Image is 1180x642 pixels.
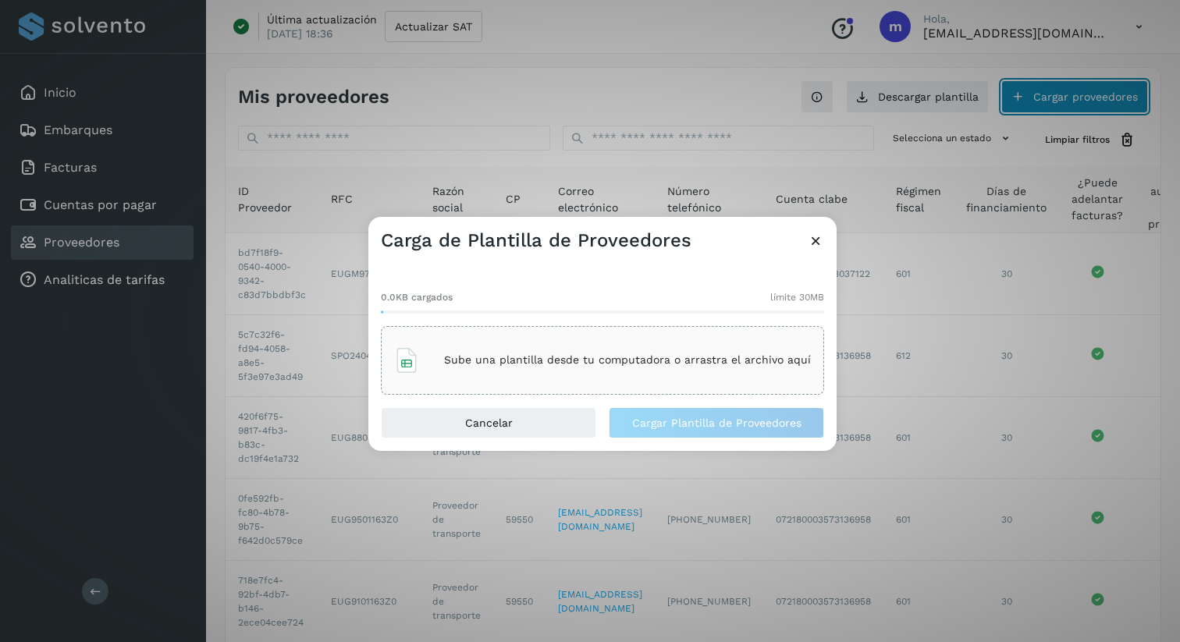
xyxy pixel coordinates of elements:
button: Cancelar [381,407,596,438]
h3: Carga de Plantilla de Proveedores [381,229,691,252]
button: Cargar Plantilla de Proveedores [609,407,824,438]
p: Sube una plantilla desde tu computadora o arrastra el archivo aquí [444,353,811,367]
span: Cancelar [465,417,513,428]
span: Cargar Plantilla de Proveedores [632,417,801,428]
span: límite 30MB [770,290,824,304]
span: 0.0KB cargados [381,290,453,304]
